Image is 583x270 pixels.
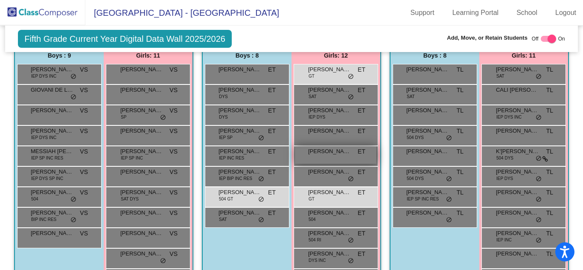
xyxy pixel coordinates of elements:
span: [PERSON_NAME] [219,127,261,135]
span: [PERSON_NAME] [31,65,73,74]
span: BIP INC RES [31,216,56,223]
span: VS [169,147,178,156]
span: [PERSON_NAME] [31,106,73,115]
span: do_not_disturb_alt [536,114,542,121]
span: ET [358,188,365,197]
span: [PERSON_NAME] [219,86,261,94]
span: 504 [309,216,316,223]
span: do_not_disturb_alt [70,94,76,101]
span: VS [80,147,88,156]
span: do_not_disturb_alt [536,155,542,162]
span: [PERSON_NAME] [496,65,539,74]
span: TL [457,188,463,197]
span: TL [457,106,463,115]
span: [PERSON_NAME] [308,127,351,135]
span: 504 [31,196,38,202]
span: ET [268,188,276,197]
span: TL [457,209,463,218]
span: CALI [PERSON_NAME] [496,86,539,94]
span: [PERSON_NAME] [308,86,351,94]
span: [PERSON_NAME] [308,209,351,217]
span: 504 RI [309,237,321,243]
span: do_not_disturb_alt [348,258,354,264]
span: TL [457,127,463,136]
div: Girls: 11 [104,47,192,64]
span: [PERSON_NAME] [219,147,261,156]
span: ET [358,86,365,95]
span: [PERSON_NAME] [308,168,351,176]
span: SAT DYS [121,196,139,202]
div: Girls: 11 [479,47,568,64]
span: [PERSON_NAME] [120,86,163,94]
span: SAT [219,216,227,223]
span: [PERSON_NAME] [219,209,261,217]
span: 504 DYS [496,155,513,161]
span: VS [80,127,88,136]
span: ET [268,106,276,115]
a: Support [404,6,441,20]
span: [PERSON_NAME] [406,209,449,217]
span: DYS [219,114,228,120]
span: VS [80,86,88,95]
span: IEP DYS INC [31,73,56,79]
span: [PERSON_NAME] [406,168,449,176]
span: TL [457,65,463,74]
span: Fifth Grade Current Year Digital Data Wall 2025/2026 [18,30,232,48]
span: VS [169,250,178,258]
span: IEP DYS INC [31,134,56,141]
span: ET [268,209,276,218]
span: IEP INC [496,237,512,243]
span: [PERSON_NAME] [120,168,163,176]
span: TL [546,106,553,115]
span: [PERSON_NAME] [120,188,163,197]
span: ET [358,209,365,218]
span: SAT [407,93,415,100]
span: [PERSON_NAME] [31,127,73,135]
span: do_not_disturb_alt [536,217,542,224]
span: VS [80,168,88,177]
span: [PERSON_NAME] [PERSON_NAME] [406,127,449,135]
span: ET [358,65,365,74]
span: [PERSON_NAME] [406,65,449,74]
span: [PERSON_NAME] [308,65,351,74]
span: do_not_disturb_alt [160,114,166,121]
span: TL [546,250,553,258]
span: TL [457,86,463,95]
span: VS [169,168,178,177]
span: VS [169,127,178,136]
span: do_not_disturb_alt [258,196,264,203]
span: SAT [496,73,504,79]
span: IEP DYS [496,175,513,182]
span: [PERSON_NAME] [496,106,539,115]
span: TL [457,168,463,177]
span: K'[PERSON_NAME] [496,147,539,156]
span: ET [358,250,365,258]
span: [PERSON_NAME] [496,127,539,135]
span: [PERSON_NAME] [219,188,261,197]
span: do_not_disturb_alt [536,196,542,203]
div: Boys : 9 [15,47,104,64]
span: ET [268,86,276,95]
span: do_not_disturb_alt [348,176,354,183]
span: IEP DYS SP INC [31,175,63,182]
span: [PERSON_NAME] [308,147,351,156]
span: ET [268,168,276,177]
span: IEP DYS INC [496,114,522,120]
a: School [510,6,544,20]
span: IEP SP INC RES [407,196,439,202]
span: [PERSON_NAME] [31,209,73,217]
span: 504 GT [219,196,233,202]
span: SAT [309,93,317,100]
span: VS [169,65,178,74]
span: ET [358,147,365,156]
span: On [558,35,565,43]
span: do_not_disturb_alt [160,258,166,264]
span: [PERSON_NAME] [31,229,73,238]
span: TL [457,147,463,156]
span: TL [546,65,553,74]
span: TL [546,188,553,197]
span: TL [546,209,553,218]
span: IEP BIP INC RES [219,175,252,182]
span: VS [169,86,178,95]
span: IEP INC RES [219,155,244,161]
